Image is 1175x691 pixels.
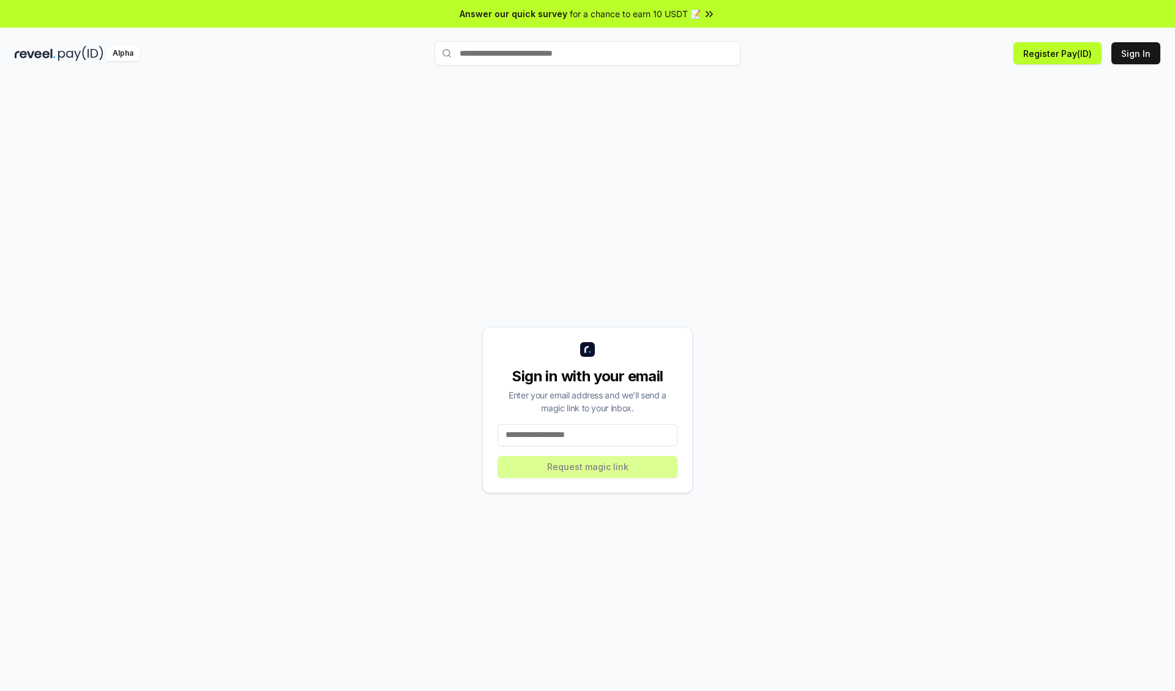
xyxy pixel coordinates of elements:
div: Sign in with your email [498,367,677,386]
img: logo_small [580,342,595,357]
img: pay_id [58,46,103,61]
button: Sign In [1111,42,1160,64]
div: Enter your email address and we’ll send a magic link to your inbox. [498,389,677,414]
button: Register Pay(ID) [1013,42,1102,64]
div: Alpha [106,46,140,61]
span: Answer our quick survey [460,7,567,20]
img: reveel_dark [15,46,56,61]
span: for a chance to earn 10 USDT 📝 [570,7,701,20]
